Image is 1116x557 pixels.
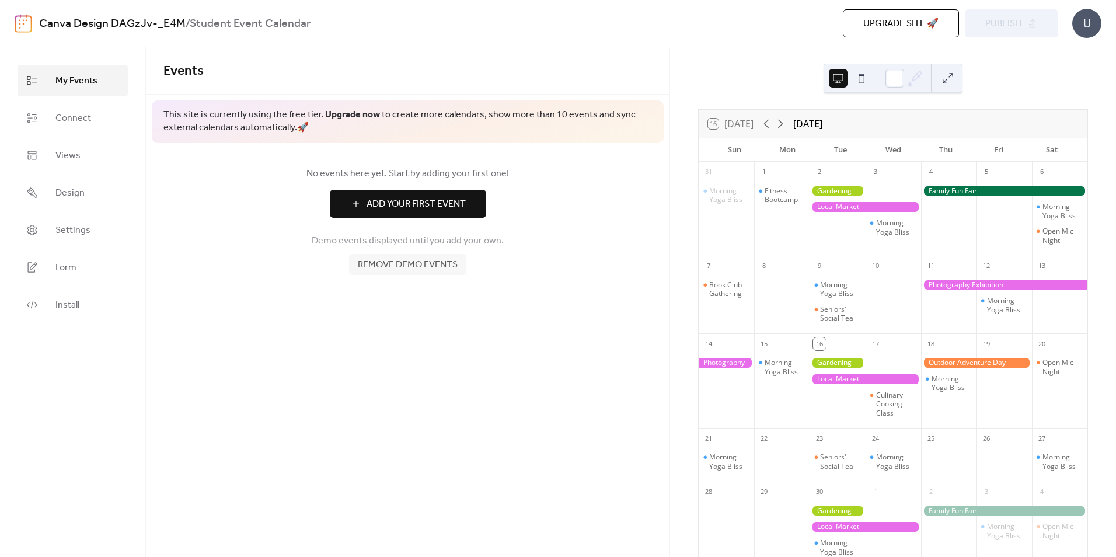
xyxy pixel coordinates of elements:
[709,186,749,204] div: Morning Yoga Bliss
[190,13,311,35] b: Student Event Calendar
[810,358,865,368] div: Gardening Workshop
[758,337,770,350] div: 15
[1072,9,1101,38] div: U
[976,522,1032,540] div: Morning Yoga Bliss
[863,17,939,31] span: Upgrade site 🚀
[699,452,754,471] div: Morning Yoga Bliss
[699,280,754,298] div: Book Club Gathering
[55,112,91,126] span: Connect
[987,522,1027,540] div: Morning Yoga Bliss
[702,486,715,499] div: 28
[810,186,865,196] div: Gardening Workshop
[820,305,860,323] div: Seniors' Social Tea
[921,374,976,392] div: Morning Yoga Bliss
[820,280,860,298] div: Morning Yoga Bliss
[1042,452,1083,471] div: Morning Yoga Bliss
[186,13,190,35] b: /
[163,58,204,84] span: Events
[1035,260,1048,273] div: 13
[18,214,128,246] a: Settings
[709,280,749,298] div: Book Club Gathering
[163,109,652,135] span: This site is currently using the free tier. to create more calendars, show more than 10 events an...
[1035,486,1048,499] div: 4
[1025,138,1078,162] div: Sat
[921,280,1087,290] div: Photography Exhibition
[312,234,504,248] span: Demo events displayed until you add your own.
[921,186,1087,196] div: Family Fun Fair
[866,452,921,471] div: Morning Yoga Bliss
[702,337,715,350] div: 14
[972,138,1026,162] div: Fri
[980,166,993,179] div: 5
[813,260,826,273] div: 9
[810,452,865,471] div: Seniors' Social Tea
[876,391,916,418] div: Culinary Cooking Class
[18,65,128,96] a: My Events
[699,358,754,368] div: Photography Exhibition
[1035,432,1048,445] div: 27
[1042,358,1083,376] div: Open Mic Night
[1042,202,1083,220] div: Morning Yoga Bliss
[1035,166,1048,179] div: 6
[330,190,486,218] button: Add Your First Event
[702,166,715,179] div: 31
[867,138,920,162] div: Wed
[758,432,770,445] div: 22
[810,506,865,516] div: Gardening Workshop
[754,358,810,376] div: Morning Yoga Bliss
[55,298,79,312] span: Install
[813,432,826,445] div: 23
[810,522,920,532] div: Local Market
[813,166,826,179] div: 2
[820,452,860,471] div: Seniors' Social Tea
[810,538,865,556] div: Morning Yoga Bliss
[987,296,1027,314] div: Morning Yoga Bliss
[1032,522,1087,540] div: Open Mic Night
[980,486,993,499] div: 3
[793,117,822,131] div: [DATE]
[925,260,937,273] div: 11
[163,167,652,181] span: No events here yet. Start by adding your first one!
[18,289,128,321] a: Install
[758,260,770,273] div: 8
[18,177,128,208] a: Design
[18,252,128,283] a: Form
[1035,337,1048,350] div: 20
[1032,202,1087,220] div: Morning Yoga Bliss
[813,337,826,350] div: 16
[702,260,715,273] div: 7
[869,337,882,350] div: 17
[810,202,920,212] div: Local Market
[18,140,128,171] a: Views
[921,506,1087,516] div: Family Fun Fair
[55,224,90,238] span: Settings
[349,254,466,275] button: Remove demo events
[761,138,814,162] div: Mon
[765,358,805,376] div: Morning Yoga Bliss
[163,190,652,218] a: Add Your First Event
[820,538,860,556] div: Morning Yoga Bliss
[810,280,865,298] div: Morning Yoga Bliss
[876,218,916,236] div: Morning Yoga Bliss
[980,432,993,445] div: 26
[869,432,882,445] div: 24
[921,358,1032,368] div: Outdoor Adventure Day
[699,186,754,204] div: Morning Yoga Bliss
[1042,522,1083,540] div: Open Mic Night
[869,166,882,179] div: 3
[709,452,749,471] div: Morning Yoga Bliss
[1042,227,1083,245] div: Open Mic Night
[919,138,972,162] div: Thu
[325,106,380,124] a: Upgrade now
[810,305,865,323] div: Seniors' Social Tea
[702,432,715,445] div: 21
[813,486,826,499] div: 30
[925,337,937,350] div: 18
[980,337,993,350] div: 19
[367,197,466,211] span: Add Your First Event
[925,432,937,445] div: 25
[866,391,921,418] div: Culinary Cooking Class
[876,452,916,471] div: Morning Yoga Bliss
[980,260,993,273] div: 12
[55,261,76,275] span: Form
